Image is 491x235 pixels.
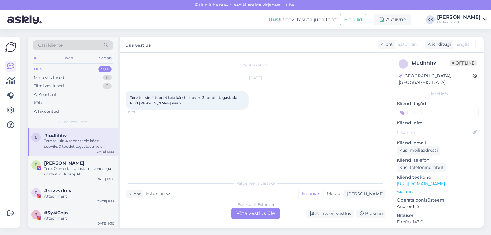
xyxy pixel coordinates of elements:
[34,66,42,72] div: Uus
[96,221,114,226] div: [DATE] 9:30
[397,146,440,155] div: Küsi meiliaadressi
[397,108,479,117] input: Lisa tag
[450,60,477,66] span: Offline
[34,92,56,98] div: AI Assistent
[33,54,40,62] div: All
[130,95,238,105] span: Tere tellisin 4 toodet teie käest, sooviks 3 toodet tagastada kuid [PERSON_NAME] saab
[126,181,385,186] div: Valige keel ja vastake
[397,212,479,219] p: Brauser
[374,14,411,25] div: Aktiivne
[397,203,479,210] p: Android 15
[397,140,479,146] p: Kliendi email
[402,61,404,66] span: l
[44,210,68,216] span: #3y4i0qjo
[356,210,385,218] div: Blokeeri
[426,15,435,24] div: KK
[269,16,338,23] div: Proovi tasuta juba täna:
[44,216,114,221] div: Attachment
[95,149,114,154] div: [DATE] 13:53
[412,59,450,67] div: # ludfihhv
[34,83,64,89] div: Tiimi vestlused
[146,190,165,197] span: Estonian
[437,20,481,25] div: Hellyk pood
[34,100,43,106] div: Kõik
[437,15,481,20] div: [PERSON_NAME]
[397,174,479,181] p: Klienditeekond
[103,75,112,81] div: 6
[397,189,479,194] p: Vaata edasi ...
[125,40,151,49] label: Uus vestlus
[44,166,114,177] div: Tere, Oleme taas alustamas enda iga-aastast jõuluprojekti. [PERSON_NAME] saime kontaktid Tartu la...
[126,62,385,68] div: Vestlus algas
[64,54,74,62] div: Web
[126,191,141,197] div: Klient
[397,181,445,186] a: [URL][DOMAIN_NAME]
[437,15,487,25] a: [PERSON_NAME]Hellyk pood
[306,210,354,218] div: Arhiveeri vestlus
[126,75,385,81] div: [DATE]
[397,163,446,172] div: Küsi telefoninumbrit
[35,163,37,167] span: E
[340,14,366,25] button: Emailid
[397,197,479,203] p: Operatsioonisüsteem
[397,100,479,107] p: Kliendi tag'id
[397,91,479,97] div: Kliendi info
[398,41,417,48] span: Estonian
[98,66,112,72] div: 99+
[238,202,274,207] div: Estonian to Estonian
[378,41,393,48] div: Klient
[397,120,479,126] p: Kliendi nimi
[34,108,59,115] div: Arhiveeritud
[97,199,114,204] div: [DATE] 9:58
[425,41,451,48] div: Klienditugi
[397,157,479,163] p: Kliendi telefon
[59,119,87,125] span: Uued vestlused
[128,110,151,115] span: 13:53
[269,17,280,22] b: Uus!
[231,208,280,219] div: Võta vestlus üle
[299,189,323,198] div: Estonian
[34,75,64,81] div: Minu vestlused
[327,191,336,196] span: Muu
[282,2,296,8] span: Luba
[399,73,473,86] div: [GEOGRAPHIC_DATA], [GEOGRAPHIC_DATA]
[103,83,112,89] div: 0
[35,212,37,217] span: 3
[44,188,72,194] span: #rovvvdmv
[456,41,472,48] span: English
[38,42,63,49] span: Otsi kliente
[44,160,84,166] span: Emili Jürgen
[35,135,37,139] span: l
[35,190,37,195] span: r
[44,194,114,199] div: Attachment
[345,191,384,197] div: [PERSON_NAME]
[95,177,114,182] div: [DATE] 19:58
[44,138,114,149] div: Tere tellisin 4 toodet teie käest, sooviks 3 toodet tagastada kuid [PERSON_NAME] saab
[44,133,67,138] span: #ludfihhv
[5,41,17,53] img: Askly Logo
[397,219,479,225] p: Firefox 143.0
[397,129,472,136] input: Lisa nimi
[98,54,113,62] div: Socials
